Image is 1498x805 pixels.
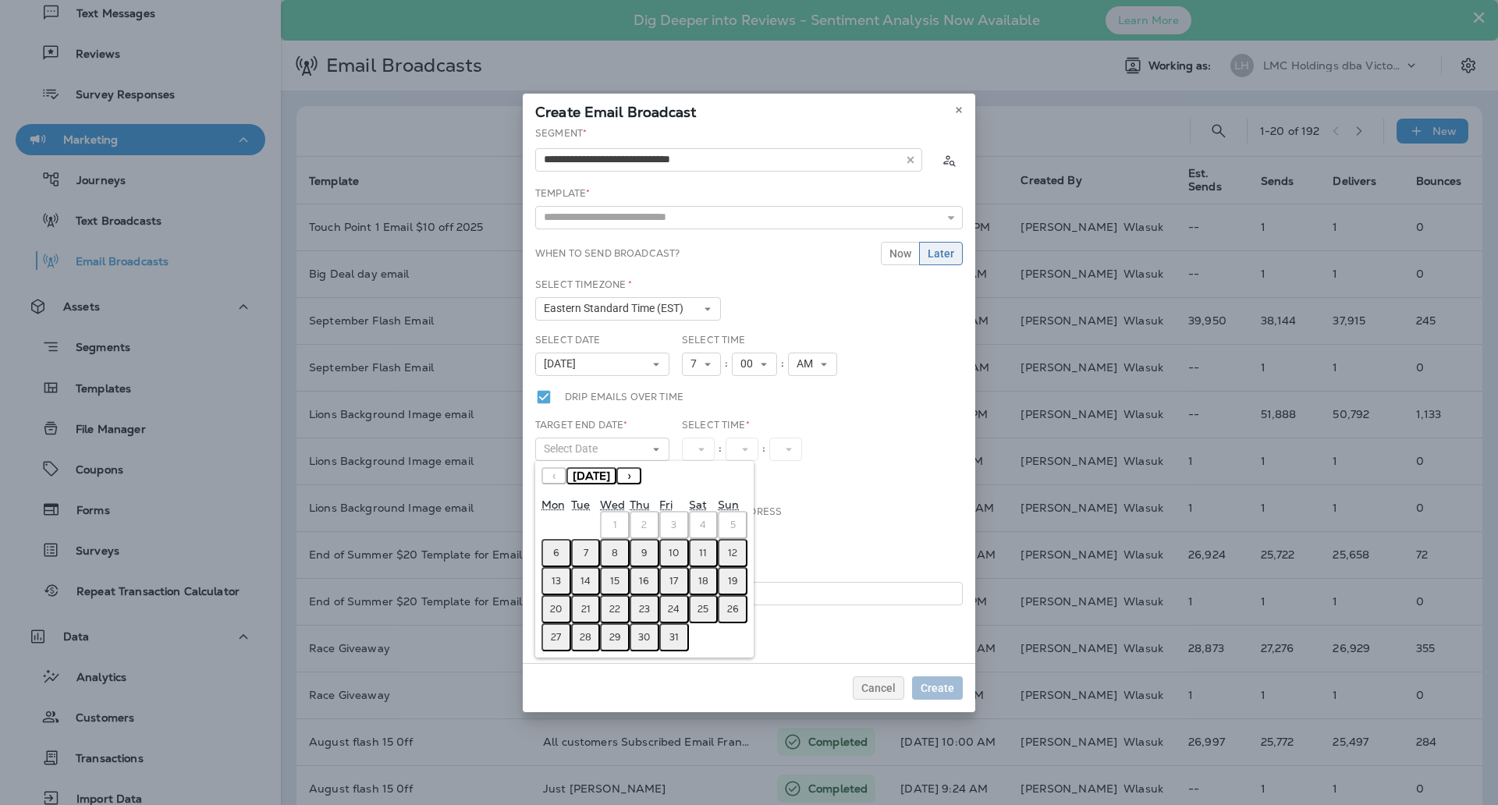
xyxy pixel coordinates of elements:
button: October 25, 2025 [689,595,719,623]
button: Calculate the estimated number of emails to be sent based on selected segment. (This could take a... [935,146,963,174]
abbr: October 30, 2025 [638,631,650,644]
abbr: October 12, 2025 [728,547,737,559]
button: October 24, 2025 [659,595,689,623]
abbr: Tuesday [571,498,590,512]
button: October 13, 2025 [541,567,571,595]
abbr: Saturday [689,498,707,512]
label: Segment [535,127,587,140]
button: October 17, 2025 [659,567,689,595]
button: October 21, 2025 [571,595,601,623]
button: October 30, 2025 [630,623,659,651]
span: [DATE] [544,357,582,371]
span: Later [928,248,954,259]
abbr: October 2, 2025 [641,519,647,531]
abbr: Monday [541,498,565,512]
div: : [758,438,769,461]
abbr: October 23, 2025 [639,603,650,615]
abbr: October 9, 2025 [641,547,648,559]
abbr: October 21, 2025 [581,603,591,615]
abbr: October 29, 2025 [609,631,621,644]
abbr: October 27, 2025 [551,631,561,644]
abbr: October 25, 2025 [698,603,708,615]
label: Template [535,187,590,200]
button: October 19, 2025 [718,567,747,595]
button: October 15, 2025 [600,567,630,595]
button: [DATE] [566,467,616,484]
span: Eastern Standard Time (EST) [544,302,690,315]
button: 00 [732,353,777,376]
span: AM [797,357,819,371]
button: 7 [682,353,721,376]
abbr: October 6, 2025 [553,547,559,559]
abbr: Wednesday [600,498,624,512]
span: Create [921,683,954,693]
button: October 31, 2025 [659,623,689,651]
label: Select Date [535,334,601,346]
abbr: October 5, 2025 [730,519,736,531]
abbr: October 20, 2025 [550,603,562,615]
div: : [777,353,788,376]
button: ‹ [541,467,566,484]
abbr: October 28, 2025 [580,631,591,644]
span: 00 [740,357,759,371]
button: October 18, 2025 [689,567,719,595]
abbr: October 7, 2025 [584,547,588,559]
button: October 7, 2025 [571,539,601,567]
label: Target End Date [535,419,627,431]
div: Create Email Broadcast [523,94,975,126]
abbr: October 15, 2025 [610,575,619,587]
abbr: October 31, 2025 [669,631,679,644]
button: October 16, 2025 [630,567,659,595]
label: Select Time [682,419,750,431]
label: Select Timezone [535,278,632,291]
button: [DATE] [535,353,669,376]
abbr: October 10, 2025 [669,547,679,559]
button: October 12, 2025 [718,539,747,567]
abbr: October 1, 2025 [613,519,617,531]
abbr: Thursday [630,498,650,512]
button: Select Date [535,438,669,461]
abbr: October 3, 2025 [671,519,676,531]
button: Later [919,242,963,265]
span: Select Date [544,442,604,456]
button: October 6, 2025 [541,539,571,567]
div: : [721,353,732,376]
abbr: October 11, 2025 [699,547,707,559]
label: Select Time [682,334,746,346]
button: October 5, 2025 [718,511,747,539]
button: October 28, 2025 [571,623,601,651]
span: 7 [690,357,703,371]
abbr: Sunday [718,498,739,512]
button: Now [881,242,920,265]
button: October 22, 2025 [600,595,630,623]
button: October 29, 2025 [600,623,630,651]
button: October 3, 2025 [659,511,689,539]
abbr: October 8, 2025 [612,547,618,559]
label: Drip emails over time [565,388,683,406]
button: October 9, 2025 [630,539,659,567]
button: October 8, 2025 [600,539,630,567]
abbr: Friday [659,498,673,512]
label: When to send broadcast? [535,247,680,260]
span: Cancel [861,683,896,693]
button: Cancel [853,676,904,700]
abbr: October 17, 2025 [669,575,678,587]
button: Create [912,676,963,700]
button: October 26, 2025 [718,595,747,623]
abbr: October 26, 2025 [727,603,739,615]
div: : [715,438,726,461]
button: Eastern Standard Time (EST) [535,297,721,321]
button: October 20, 2025 [541,595,571,623]
abbr: October 14, 2025 [580,575,591,587]
abbr: October 16, 2025 [639,575,649,587]
abbr: October 18, 2025 [698,575,708,587]
button: October 4, 2025 [689,511,719,539]
button: October 27, 2025 [541,623,571,651]
button: October 23, 2025 [630,595,659,623]
button: AM [788,353,837,376]
button: October 2, 2025 [630,511,659,539]
abbr: October 13, 2025 [552,575,561,587]
button: October 1, 2025 [600,511,630,539]
button: October 10, 2025 [659,539,689,567]
button: › [616,467,641,484]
